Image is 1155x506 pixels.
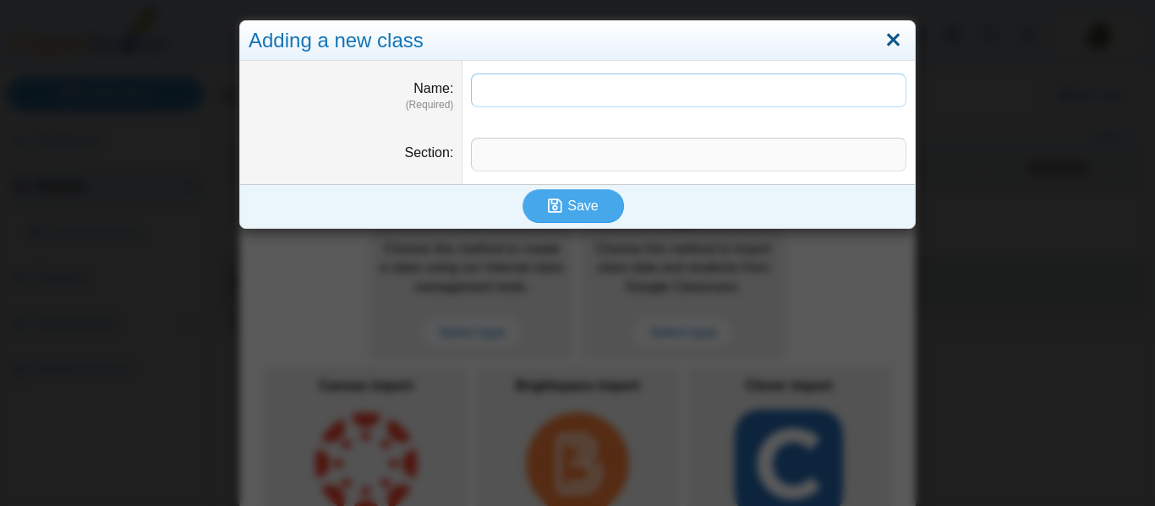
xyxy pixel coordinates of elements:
[880,26,906,55] a: Close
[567,199,598,213] span: Save
[249,98,453,112] dfn: (Required)
[413,81,453,95] label: Name
[240,21,915,61] div: Adding a new class
[523,189,624,223] button: Save
[405,145,454,160] label: Section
